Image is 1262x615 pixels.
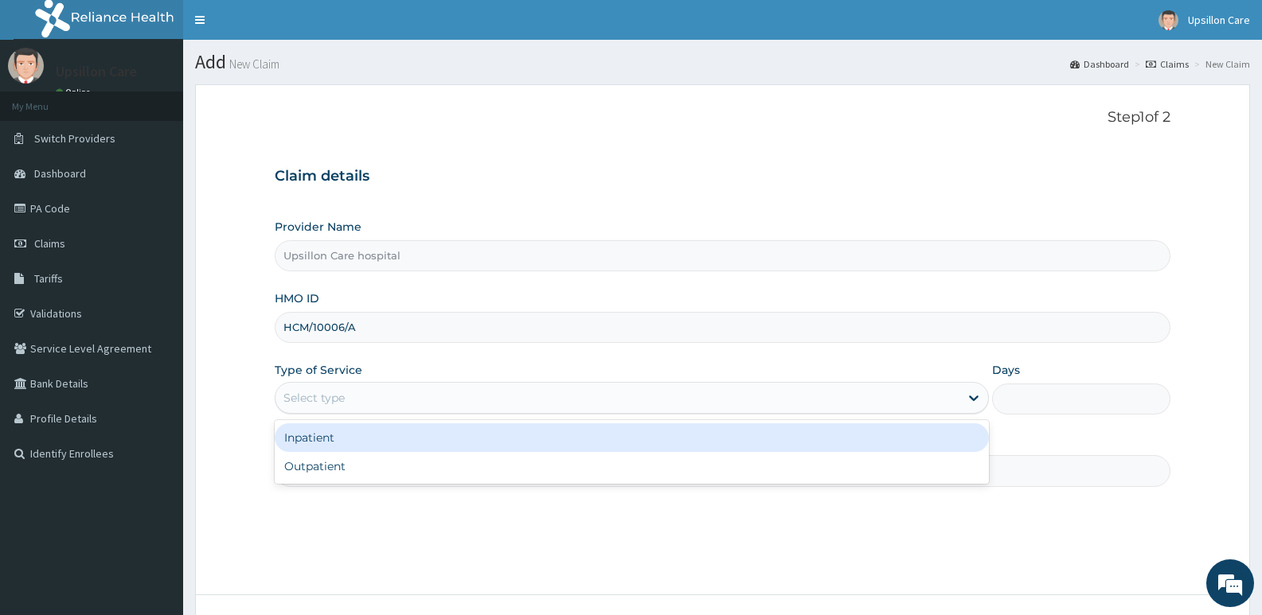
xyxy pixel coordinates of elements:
li: New Claim [1190,57,1250,71]
span: Tariffs [34,271,63,286]
span: Switch Providers [34,131,115,146]
input: Enter HMO ID [275,312,1170,343]
label: Type of Service [275,362,362,378]
span: Upsillon Care [1188,13,1250,27]
label: Days [992,362,1020,378]
h3: Claim details [275,168,1170,185]
div: Outpatient [275,452,988,481]
img: User Image [8,48,44,84]
h1: Add [195,52,1250,72]
p: Upsillon Care [56,64,137,79]
a: Claims [1146,57,1189,71]
label: Provider Name [275,219,361,235]
div: Inpatient [275,423,988,452]
a: Online [56,87,94,98]
small: New Claim [226,58,279,70]
div: Select type [283,390,345,406]
p: Step 1 of 2 [275,109,1170,127]
a: Dashboard [1070,57,1129,71]
span: Claims [34,236,65,251]
label: HMO ID [275,290,319,306]
span: Dashboard [34,166,86,181]
img: User Image [1158,10,1178,30]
